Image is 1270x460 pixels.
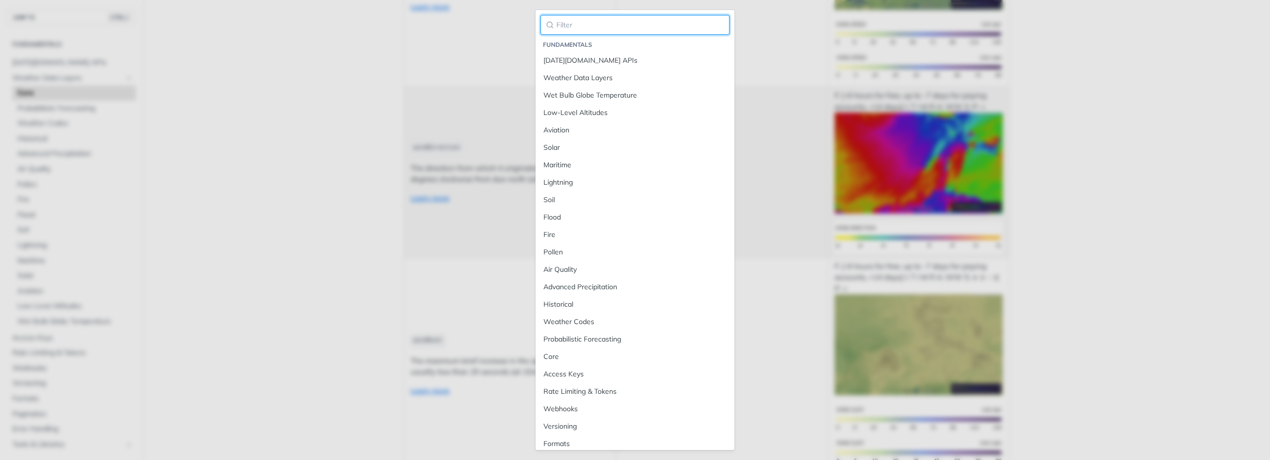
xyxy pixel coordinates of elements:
div: Soil [543,195,727,205]
a: Rate Limiting & Tokens [540,383,730,400]
a: Core [540,348,730,365]
a: Webhooks [540,401,730,417]
a: Wet Bulb Globe Temperature [540,87,730,104]
a: Air Quality [540,261,730,278]
a: Soil [540,192,730,208]
div: Air Quality [543,264,727,275]
a: Lightning [540,174,730,191]
a: Advanced Precipitation [540,279,730,295]
div: Rate Limiting & Tokens [543,386,727,397]
a: Versioning [540,418,730,435]
div: Lightning [543,177,727,188]
div: Weather Codes [543,317,727,327]
div: Aviation [543,125,727,135]
div: Core [543,351,727,362]
div: Wet Bulb Globe Temperature [543,90,727,101]
a: Flood [540,209,730,226]
a: Weather Codes [540,314,730,330]
div: Webhooks [543,404,727,414]
a: Solar [540,139,730,156]
a: Aviation [540,122,730,138]
div: Maritime [543,160,727,170]
div: Weather Data Layers [543,73,727,83]
div: Pollen [543,247,727,257]
div: Fire [543,230,727,240]
a: Low-Level Altitudes [540,105,730,121]
div: Access Keys [543,369,727,379]
div: Solar [543,142,727,153]
a: Weather Data Layers [540,70,730,86]
a: Pollen [540,244,730,260]
a: Fire [540,227,730,243]
div: Low-Level Altitudes [543,108,727,118]
a: Formats [540,436,730,452]
a: Probabilistic Forecasting [540,331,730,347]
div: Versioning [543,421,727,432]
a: Historical [540,296,730,313]
div: Advanced Precipitation [543,282,727,292]
div: Historical [543,299,727,310]
li: Fundamentals [543,40,730,50]
div: [DATE][DOMAIN_NAME] APIs [543,55,727,66]
a: Access Keys [540,366,730,382]
a: Maritime [540,157,730,173]
div: Formats [543,439,727,449]
input: Filter [540,15,730,35]
div: Flood [543,212,727,223]
div: Probabilistic Forecasting [543,334,727,345]
a: [DATE][DOMAIN_NAME] APIs [540,52,730,69]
